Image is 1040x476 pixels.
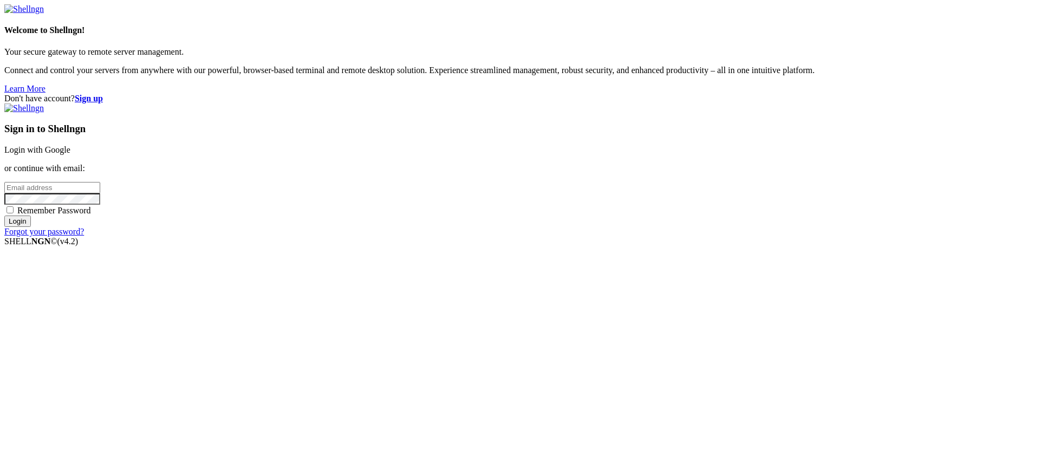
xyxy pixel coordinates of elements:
img: Shellngn [4,103,44,113]
span: 4.2.0 [57,237,79,246]
p: or continue with email: [4,164,1036,173]
span: Remember Password [17,206,91,215]
a: Sign up [75,94,103,103]
input: Login [4,216,31,227]
input: Email address [4,182,100,193]
h4: Welcome to Shellngn! [4,25,1036,35]
p: Your secure gateway to remote server management. [4,47,1036,57]
p: Connect and control your servers from anywhere with our powerful, browser-based terminal and remo... [4,66,1036,75]
img: Shellngn [4,4,44,14]
input: Remember Password [6,206,14,213]
span: SHELL © [4,237,78,246]
b: NGN [31,237,51,246]
h3: Sign in to Shellngn [4,123,1036,135]
a: Learn More [4,84,45,93]
div: Don't have account? [4,94,1036,103]
a: Forgot your password? [4,227,84,236]
a: Login with Google [4,145,70,154]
